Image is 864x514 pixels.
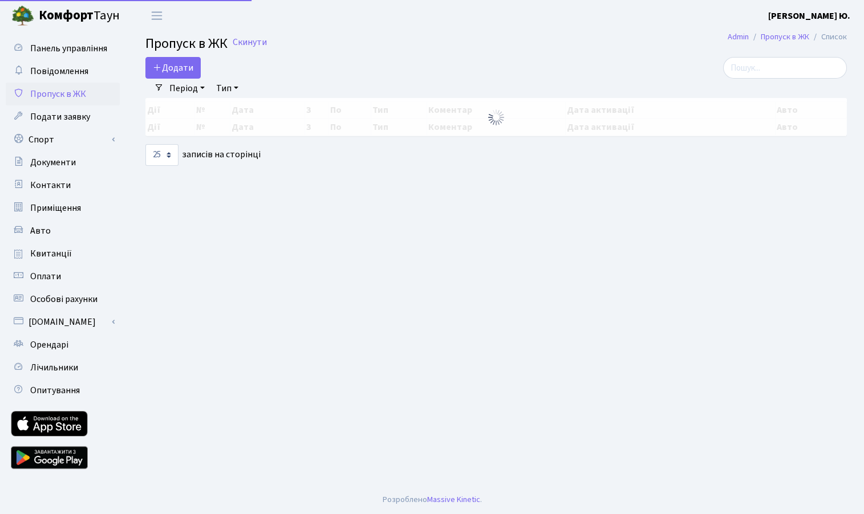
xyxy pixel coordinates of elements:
span: Опитування [30,384,80,397]
nav: breadcrumb [711,25,864,49]
a: Контакти [6,174,120,197]
a: Квитанції [6,242,120,265]
span: Особові рахунки [30,293,98,305]
a: Приміщення [6,197,120,219]
a: Особові рахунки [6,288,120,311]
img: Обробка... [487,108,505,127]
span: Документи [30,156,76,169]
a: Подати заявку [6,105,120,128]
input: Пошук... [723,57,847,79]
span: Панель управління [30,42,107,55]
span: Контакти [30,179,71,191]
a: [PERSON_NAME] Ю. [768,9,850,23]
li: Список [809,31,847,43]
a: Admin [728,31,749,43]
a: Скинути [233,37,267,48]
div: Розроблено . [383,493,482,506]
span: Орендарі [30,338,68,351]
a: Пропуск в ЖК [6,83,120,105]
span: Повідомлення [30,65,88,77]
button: Переключити навігацію [143,6,171,25]
a: Період [165,79,209,98]
span: Пропуск в ЖК [30,88,86,100]
b: [PERSON_NAME] Ю. [768,10,850,22]
span: Квитанції [30,247,72,260]
label: записів на сторінці [145,144,261,166]
a: Орендарі [6,333,120,356]
a: Панель управління [6,37,120,60]
b: Комфорт [39,6,94,25]
a: Спорт [6,128,120,151]
a: [DOMAIN_NAME] [6,311,120,333]
span: Оплати [30,270,61,283]
span: Подати заявку [30,111,90,123]
span: Приміщення [30,202,81,214]
span: Таун [39,6,120,26]
a: Пропуск в ЖК [761,31,809,43]
a: Оплати [6,265,120,288]
span: Пропуск в ЖК [145,34,228,54]
select: записів на сторінці [145,144,179,166]
span: Авто [30,225,51,237]
a: Авто [6,219,120,242]
a: Повідомлення [6,60,120,83]
a: Документи [6,151,120,174]
span: Додати [153,62,193,74]
a: Лічильники [6,356,120,379]
a: Тип [212,79,243,98]
span: Лічильники [30,361,78,374]
a: Massive Kinetic [427,493,480,505]
a: Опитування [6,379,120,402]
img: logo.png [11,5,34,27]
a: Додати [145,57,201,79]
